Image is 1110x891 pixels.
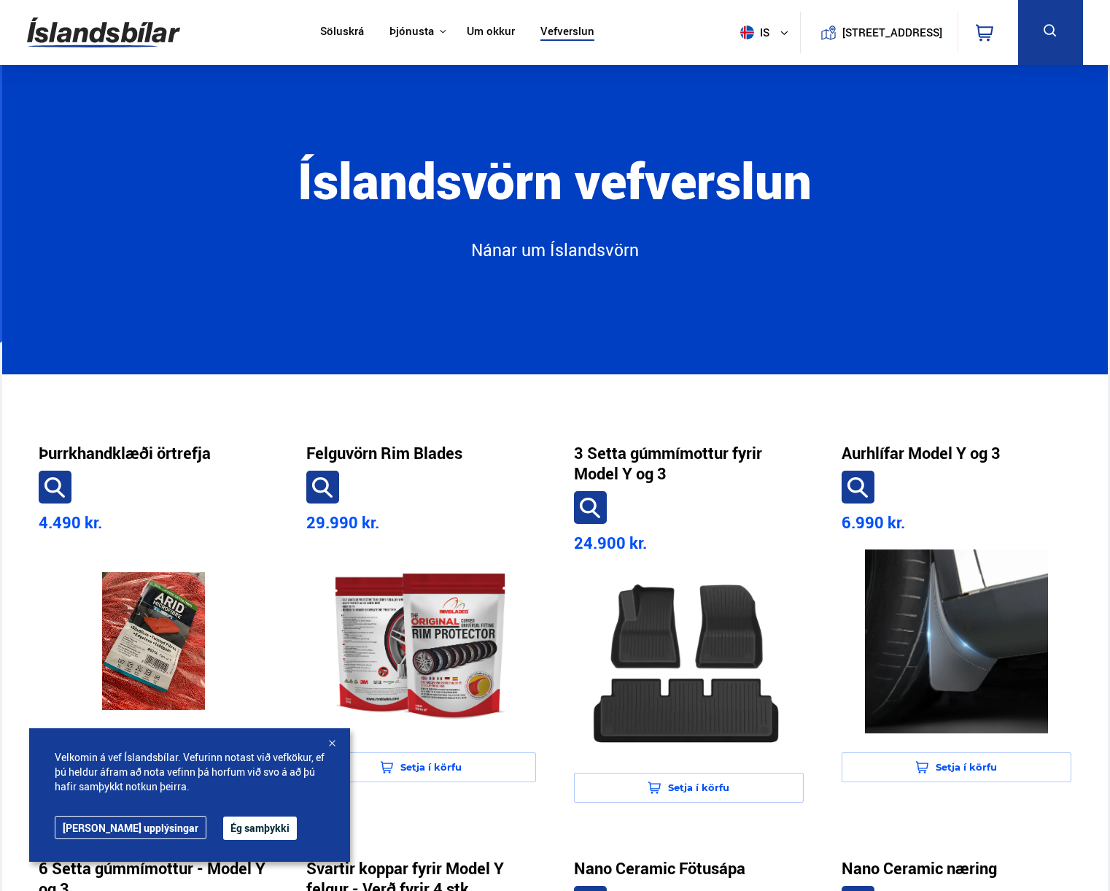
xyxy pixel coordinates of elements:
[574,562,804,765] a: product-image-2
[389,25,434,39] button: Þjónusta
[55,750,325,794] span: Velkomin á vef Íslandsbílar. Vefurinn notast við vefkökur, ef þú heldur áfram að nota vefinn þá h...
[842,541,1071,745] a: product-image-3
[842,512,905,533] span: 6.990 kr.
[540,25,594,40] a: Vefverslun
[734,26,771,39] span: is
[574,773,804,803] button: Setja í körfu
[50,549,257,733] img: product-image-0
[734,11,800,54] button: is
[842,752,1071,782] button: Setja í körfu
[159,153,951,239] h1: Íslandsvörn vefverslun
[55,816,206,839] a: [PERSON_NAME] upplýsingar
[306,752,536,782] button: Setja í körfu
[306,541,536,745] a: product-image-1
[853,549,1060,733] img: product-image-3
[574,858,745,879] a: Nano Ceramic Fötusápa
[847,26,936,39] button: [STREET_ADDRESS]
[27,9,180,56] img: G0Ugv5HjCgRt.svg
[306,443,462,463] a: Felguvörn Rim Blades
[238,239,872,274] a: Nánar um Íslandsvörn
[574,443,804,484] a: 3 Setta gúmmímottur fyrir Model Y og 3
[306,512,379,533] span: 29.990 kr.
[809,12,950,53] a: [STREET_ADDRESS]
[39,512,102,533] span: 4.490 kr.
[586,570,792,754] img: product-image-2
[39,443,211,463] a: Þurrkhandklæði örtrefja
[320,25,364,40] a: Söluskrá
[39,541,268,745] a: product-image-0
[842,858,997,879] a: Nano Ceramic næring
[223,817,297,840] button: Ég samþykki
[842,443,1001,463] a: Aurhlífar Model Y og 3
[318,549,524,733] img: product-image-1
[740,26,754,39] img: svg+xml;base64,PHN2ZyB4bWxucz0iaHR0cDovL3d3dy53My5vcmcvMjAwMC9zdmciIHdpZHRoPSI1MTIiIGhlaWdodD0iNT...
[467,25,515,40] a: Um okkur
[574,532,647,553] span: 24.900 kr.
